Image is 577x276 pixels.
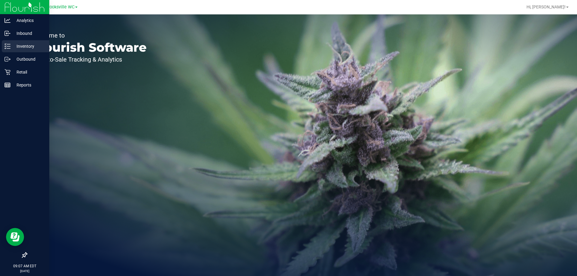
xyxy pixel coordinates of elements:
[5,69,11,75] inline-svg: Retail
[11,56,47,63] p: Outbound
[11,68,47,76] p: Retail
[6,228,24,246] iframe: Resource center
[11,17,47,24] p: Analytics
[5,82,11,88] inline-svg: Reports
[11,81,47,89] p: Reports
[5,43,11,49] inline-svg: Inventory
[32,56,147,62] p: Seed-to-Sale Tracking & Analytics
[11,30,47,37] p: Inbound
[11,43,47,50] p: Inventory
[527,5,566,9] span: Hi, [PERSON_NAME]!
[3,269,47,273] p: [DATE]
[5,30,11,36] inline-svg: Inbound
[5,56,11,62] inline-svg: Outbound
[45,5,75,10] span: Brooksville WC
[32,41,147,53] p: Flourish Software
[32,32,147,38] p: Welcome to
[3,263,47,269] p: 09:07 AM EDT
[5,17,11,23] inline-svg: Analytics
